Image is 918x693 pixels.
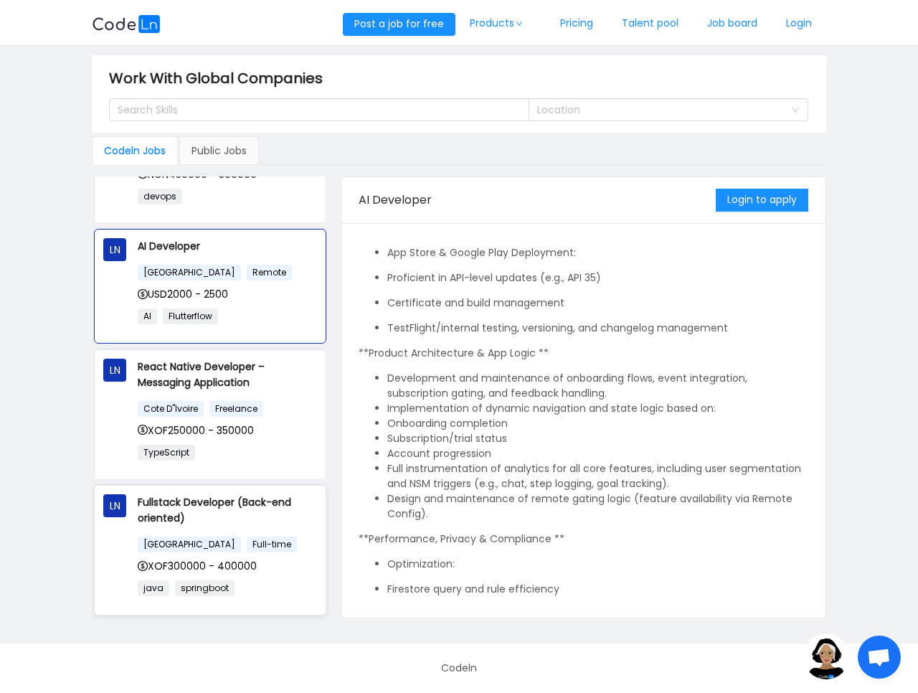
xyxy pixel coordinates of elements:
li: Subscription/trial status [387,431,808,446]
p: Firestore query and rule efficiency [387,582,808,597]
p: Optimization: [387,557,808,572]
a: Post a job for free [343,16,455,31]
i: icon: dollar [138,289,148,299]
div: Codeln Jobs [92,136,178,165]
span: springboot [175,580,235,596]
span: XOF250000 - 350000 [138,423,254,438]
span: AI Developer [359,192,432,208]
span: LN [110,494,120,517]
div: Search Skills [118,103,508,117]
span: java [138,580,169,596]
p: TestFlight/internal testing, versioning, and changelog management [387,321,808,336]
li: Onboarding completion [387,416,808,431]
i: icon: down [515,20,524,27]
p: Proficient in API-level updates (e.g., API 35) [387,270,808,286]
p: App Store & Google Play Deployment: [387,245,808,260]
span: Full-time [247,537,297,552]
img: logobg.f302741d.svg [92,15,161,33]
i: icon: down [791,105,800,115]
span: USD2000 - 2500 [138,287,228,301]
span: XOF300000 - 400000 [138,559,257,573]
p: **Product Architecture & App Logic ** [359,346,808,361]
li: Implementation of dynamic navigation and state logic based on: [387,401,808,416]
p: Certificate and build management [387,296,808,311]
li: Design and maintenance of remote gating logic (feature availability via Remote Config). [387,491,808,522]
p: **Performance, Privacy & Compliance ** [359,532,808,547]
p: AI Developer [138,238,317,254]
span: devops [138,189,182,204]
li: Full instrumentation of analytics for all core features, including user segmentation and NSM trig... [387,461,808,491]
div: Public Jobs [179,136,259,165]
button: Post a job for free [343,13,455,36]
span: NGN450000 - 500000 [138,167,257,181]
button: Login to apply [716,189,808,212]
div: Open chat [858,636,901,679]
p: React Native Developer – Messaging Application [138,359,317,390]
i: icon: dollar [138,561,148,571]
img: ground.ddcf5dcf.png [803,633,849,679]
span: Cote D"Ivoire [138,401,204,417]
div: Location [537,103,784,117]
span: Flutterflow [163,308,218,324]
span: [GEOGRAPHIC_DATA] [138,265,241,280]
span: LN [110,238,120,261]
span: [GEOGRAPHIC_DATA] [138,537,241,552]
p: Fullstack Developer (Back-end oriented) [138,494,317,526]
span: TypeScript [138,445,195,461]
i: icon: dollar [138,425,148,435]
li: Account progression [387,446,808,461]
li: Development and maintenance of onboarding flows, event integration, subscription gating, and feed... [387,371,808,401]
span: LN [110,359,120,382]
span: Work With Global Companies [109,67,331,90]
span: Freelance [209,401,263,417]
span: AI [138,308,157,324]
span: Remote [247,265,292,280]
